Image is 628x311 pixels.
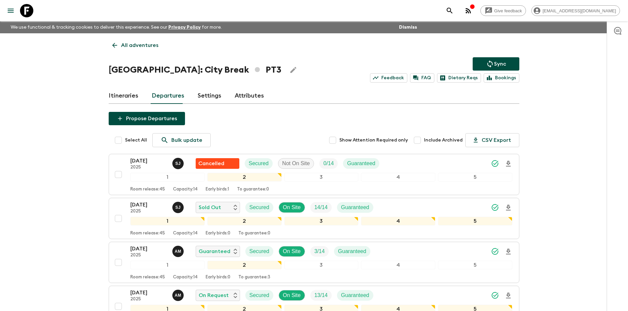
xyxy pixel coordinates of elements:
[130,231,165,236] p: Room release: 45
[491,159,499,167] svg: Synced Successfully
[310,246,329,257] div: Trip Fill
[491,247,499,255] svg: Synced Successfully
[437,73,481,83] a: Dietary Reqs
[245,158,273,169] div: Secured
[152,133,211,147] a: Bulk update
[539,8,620,13] span: [EMAIL_ADDRESS][DOMAIN_NAME]
[361,173,435,181] div: 4
[172,160,185,165] span: Sónia Justo
[172,292,185,297] span: Ana Margarida Moura
[130,245,167,253] p: [DATE]
[465,133,519,147] button: CSV Export
[109,39,162,52] a: All adventures
[443,4,456,17] button: search adventures
[410,73,434,83] a: FAQ
[168,25,201,30] a: Privacy Policy
[278,158,314,169] div: Not On Site
[491,8,526,13] span: Give feedback
[504,248,512,256] svg: Download Onboarding
[310,290,332,301] div: Trip Fill
[491,291,499,299] svg: Synced Successfully
[109,242,519,283] button: [DATE]2025Ana Margarida MouraGuaranteedSecuredOn SiteTrip FillGuaranteed12345Room release:45Capac...
[109,198,519,239] button: [DATE]2025Sónia JustoSold OutSecuredOn SiteTrip FillGuaranteed12345Room release:45Capacity:14Earl...
[173,231,198,236] p: Capacity: 14
[199,203,221,211] p: Sold Out
[206,187,229,192] p: Early birds: 1
[283,203,301,211] p: On Site
[319,158,338,169] div: Trip Fill
[171,136,202,144] p: Bulk update
[206,231,230,236] p: Early birds: 0
[504,204,512,212] svg: Download Onboarding
[438,261,512,269] div: 5
[172,246,185,257] button: AM
[279,246,305,257] div: On Site
[8,21,224,33] p: We use functional & tracking cookies to deliver this experience. See our for more.
[196,158,239,169] div: Flash Pack cancellation
[109,88,138,104] a: Itineraries
[491,203,499,211] svg: Synced Successfully
[130,173,205,181] div: 1
[173,275,198,280] p: Capacity: 14
[121,41,158,49] p: All adventures
[338,247,366,255] p: Guaranteed
[130,157,167,165] p: [DATE]
[245,202,273,213] div: Secured
[4,4,17,17] button: menu
[370,73,407,83] a: Feedback
[314,247,325,255] p: 3 / 14
[284,217,359,225] div: 3
[152,88,184,104] a: Departures
[397,23,419,32] button: Dismiss
[130,297,167,302] p: 2025
[484,73,519,83] a: Bookings
[245,290,273,301] div: Secured
[341,203,369,211] p: Guaranteed
[199,291,229,299] p: On Request
[172,202,185,213] button: SJ
[130,187,165,192] p: Room release: 45
[130,209,167,214] p: 2025
[361,261,435,269] div: 4
[438,217,512,225] div: 5
[284,261,359,269] div: 3
[237,187,269,192] p: To guarantee: 0
[314,203,328,211] p: 14 / 14
[207,261,282,269] div: 2
[172,204,185,209] span: Sónia Justo
[279,202,305,213] div: On Site
[207,173,282,181] div: 2
[109,112,185,125] button: Propose Departures
[172,158,185,169] button: SJ
[173,187,198,192] p: Capacity: 14
[175,161,181,166] p: S J
[125,137,147,144] span: Select All
[130,217,205,225] div: 1
[249,291,269,299] p: Secured
[361,217,435,225] div: 4
[249,247,269,255] p: Secured
[347,159,375,167] p: Guaranteed
[531,5,620,16] div: [EMAIL_ADDRESS][DOMAIN_NAME]
[238,231,270,236] p: To guarantee: 0
[504,160,512,168] svg: Download Onboarding
[283,291,301,299] p: On Site
[206,275,230,280] p: Early birds: 0
[130,275,165,280] p: Room release: 45
[314,291,328,299] p: 13 / 14
[130,253,167,258] p: 2025
[279,290,305,301] div: On Site
[249,203,269,211] p: Secured
[198,88,221,104] a: Settings
[323,159,334,167] p: 0 / 14
[287,63,300,77] button: Edit Adventure Title
[424,137,463,144] span: Include Archived
[175,205,181,210] p: S J
[339,137,408,144] span: Show Attention Required only
[130,289,167,297] p: [DATE]
[283,247,301,255] p: On Site
[238,275,270,280] p: To guarantee: 3
[130,201,167,209] p: [DATE]
[504,292,512,300] svg: Download Onboarding
[175,293,181,298] p: A M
